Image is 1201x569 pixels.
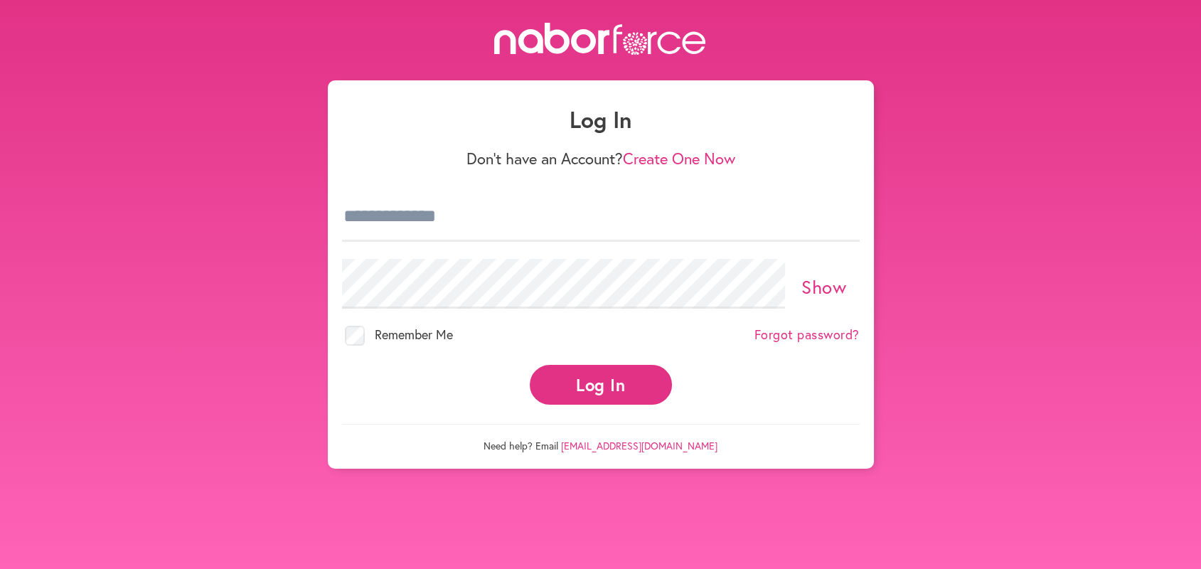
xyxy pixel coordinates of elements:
a: Show [801,275,846,299]
a: Forgot password? [754,327,860,343]
span: Remember Me [375,326,453,343]
p: Need help? Email [342,424,860,452]
h1: Log In [342,106,860,133]
p: Don't have an Account? [342,149,860,168]
button: Log In [530,365,672,404]
a: [EMAIL_ADDRESS][DOMAIN_NAME] [561,439,717,452]
a: Create One Now [623,148,735,169]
